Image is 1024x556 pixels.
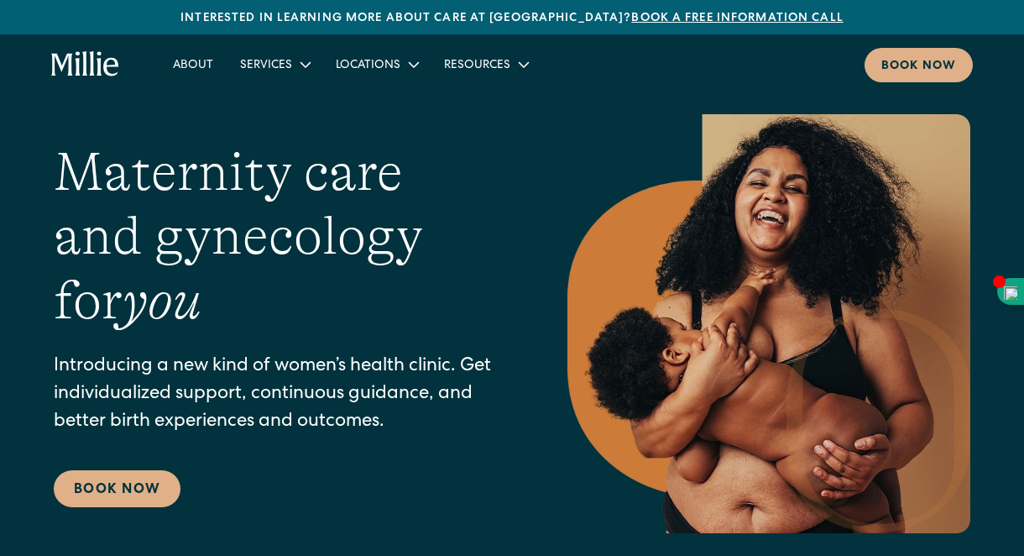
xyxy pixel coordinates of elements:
[444,57,510,75] div: Resources
[159,50,227,78] a: About
[567,114,970,533] img: Smiling mother with her baby in arms, celebrating body positivity and the nurturing bond of postp...
[631,13,843,24] a: Book a free information call
[227,50,322,78] div: Services
[322,50,431,78] div: Locations
[54,354,500,437] p: Introducing a new kind of women’s health clinic. Get individualized support, continuous guidance,...
[51,51,119,78] a: home
[54,140,500,333] h1: Maternity care and gynecology for
[123,270,201,331] em: you
[865,48,973,82] a: Book now
[336,57,400,75] div: Locations
[240,57,292,75] div: Services
[431,50,541,78] div: Resources
[881,58,956,76] div: Book now
[54,470,180,507] a: Book Now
